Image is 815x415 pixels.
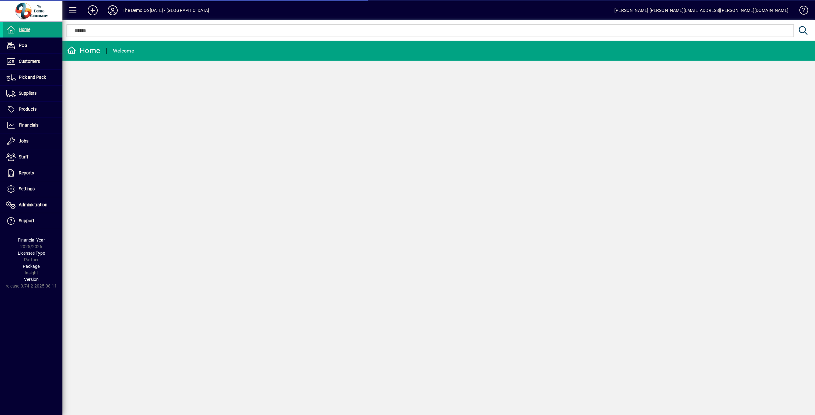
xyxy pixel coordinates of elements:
[24,277,39,282] span: Version
[3,133,62,149] a: Jobs
[67,46,100,56] div: Home
[3,38,62,53] a: POS
[3,86,62,101] a: Suppliers
[19,186,35,191] span: Settings
[795,1,807,22] a: Knowledge Base
[18,251,45,256] span: Licensee Type
[3,149,62,165] a: Staff
[113,46,134,56] div: Welcome
[19,75,46,80] span: Pick and Pack
[3,117,62,133] a: Financials
[23,264,40,269] span: Package
[18,237,45,242] span: Financial Year
[19,218,34,223] span: Support
[3,70,62,85] a: Pick and Pack
[83,5,103,16] button: Add
[614,5,788,15] div: [PERSON_NAME] [PERSON_NAME][EMAIL_ADDRESS][PERSON_NAME][DOMAIN_NAME]
[19,202,47,207] span: Administration
[19,43,27,48] span: POS
[19,91,37,96] span: Suppliers
[19,170,34,175] span: Reports
[123,5,209,15] div: The Demo Co [DATE] - [GEOGRAPHIC_DATA]
[19,122,38,127] span: Financials
[19,59,40,64] span: Customers
[19,107,37,112] span: Products
[19,138,28,143] span: Jobs
[19,154,28,159] span: Staff
[3,54,62,69] a: Customers
[3,165,62,181] a: Reports
[3,181,62,197] a: Settings
[3,197,62,213] a: Administration
[3,213,62,229] a: Support
[19,27,30,32] span: Home
[3,102,62,117] a: Products
[103,5,123,16] button: Profile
